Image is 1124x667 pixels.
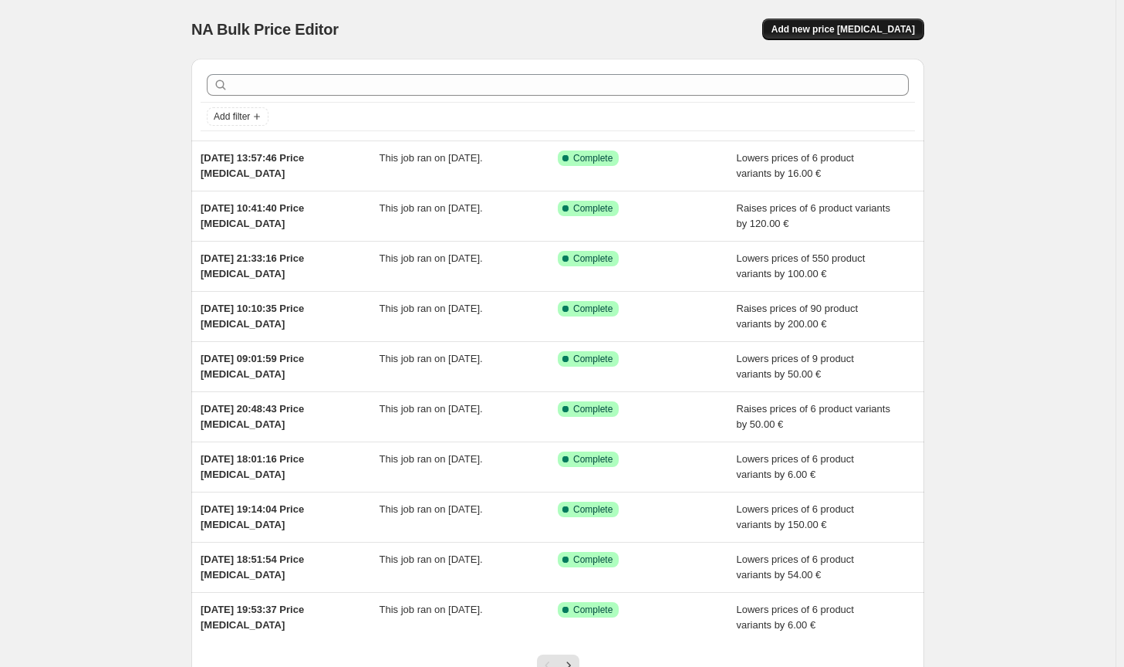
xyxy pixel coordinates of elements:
[201,604,304,631] span: [DATE] 19:53:37 Price [MEDICAL_DATA]
[214,110,250,123] span: Add filter
[380,503,483,515] span: This job ran on [DATE].
[771,23,915,36] span: Add new price [MEDICAL_DATA]
[380,403,483,415] span: This job ran on [DATE].
[201,503,304,530] span: [DATE] 19:14:04 Price [MEDICAL_DATA]
[191,21,339,38] span: NA Bulk Price Editor
[573,353,613,365] span: Complete
[737,152,854,179] span: Lowers prices of 6 product variants by 16.00 €
[380,202,483,214] span: This job ran on [DATE].
[737,604,854,631] span: Lowers prices of 6 product variants by 6.00 €
[573,152,613,164] span: Complete
[201,152,304,179] span: [DATE] 13:57:46 Price [MEDICAL_DATA]
[201,252,304,279] span: [DATE] 21:33:16 Price [MEDICAL_DATA]
[762,19,924,40] button: Add new price [MEDICAL_DATA]
[737,554,854,581] span: Lowers prices of 6 product variants by 54.00 €
[573,403,613,415] span: Complete
[380,152,483,164] span: This job ran on [DATE].
[573,202,613,215] span: Complete
[201,453,304,480] span: [DATE] 18:01:16 Price [MEDICAL_DATA]
[737,403,890,430] span: Raises prices of 6 product variants by 50.00 €
[201,353,304,380] span: [DATE] 09:01:59 Price [MEDICAL_DATA]
[380,604,483,615] span: This job ran on [DATE].
[207,107,268,126] button: Add filter
[380,453,483,465] span: This job ran on [DATE].
[573,252,613,265] span: Complete
[573,503,613,516] span: Complete
[737,303,859,330] span: Raises prices of 90 product variants by 200.00 €
[573,453,613,466] span: Complete
[737,252,866,279] span: Lowers prices of 550 product variants by 100.00 €
[201,403,304,430] span: [DATE] 20:48:43 Price [MEDICAL_DATA]
[737,453,854,480] span: Lowers prices of 6 product variants by 6.00 €
[201,202,304,229] span: [DATE] 10:41:40 Price [MEDICAL_DATA]
[201,303,304,330] span: [DATE] 10:10:35 Price [MEDICAL_DATA]
[380,554,483,565] span: This job ran on [DATE].
[737,202,890,229] span: Raises prices of 6 product variants by 120.00 €
[737,353,854,380] span: Lowers prices of 9 product variants by 50.00 €
[573,604,613,616] span: Complete
[201,554,304,581] span: [DATE] 18:51:54 Price [MEDICAL_DATA]
[380,252,483,264] span: This job ran on [DATE].
[573,303,613,315] span: Complete
[380,303,483,314] span: This job ran on [DATE].
[380,353,483,364] span: This job ran on [DATE].
[573,554,613,566] span: Complete
[737,503,854,530] span: Lowers prices of 6 product variants by 150.00 €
